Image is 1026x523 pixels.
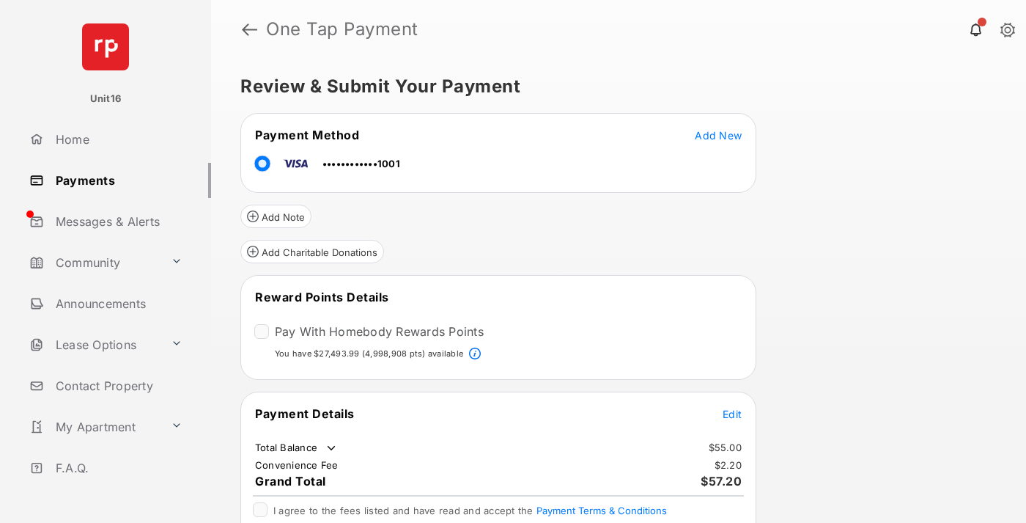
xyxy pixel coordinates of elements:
p: Unit16 [90,92,122,106]
button: Add New [695,128,742,142]
strong: One Tap Payment [266,21,418,38]
button: Add Charitable Donations [240,240,384,263]
span: Add New [695,129,742,142]
span: Edit [723,408,742,420]
a: Contact Property [23,368,211,403]
a: Announcements [23,286,211,321]
span: I agree to the fees listed and have read and accept the [273,505,667,516]
span: Payment Details [255,406,355,421]
a: Messages & Alerts [23,204,211,239]
a: F.A.Q. [23,450,211,486]
a: Community [23,245,165,280]
label: Pay With Homebody Rewards Points [275,324,484,339]
span: Payment Method [255,128,359,142]
span: Grand Total [255,474,326,489]
span: ••••••••••••1001 [322,158,400,169]
a: Payments [23,163,211,198]
a: Home [23,122,211,157]
button: I agree to the fees listed and have read and accept the [536,505,667,516]
h5: Review & Submit Your Payment [240,78,985,95]
td: $55.00 [708,441,743,454]
a: My Apartment [23,409,165,445]
a: Lease Options [23,327,165,362]
img: svg+xml;base64,PHN2ZyB4bWxucz0iaHR0cDovL3d3dy53My5vcmcvMjAwMC9zdmciIHdpZHRoPSI2NCIgaGVpZ2h0PSI2NC... [82,23,129,70]
span: $57.20 [701,474,742,489]
span: Reward Points Details [255,290,389,304]
td: Convenience Fee [254,458,339,472]
p: You have $27,493.99 (4,998,908 pts) available [275,348,463,360]
td: $2.20 [714,458,742,472]
button: Add Note [240,205,311,228]
button: Edit [723,406,742,421]
td: Total Balance [254,441,339,456]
